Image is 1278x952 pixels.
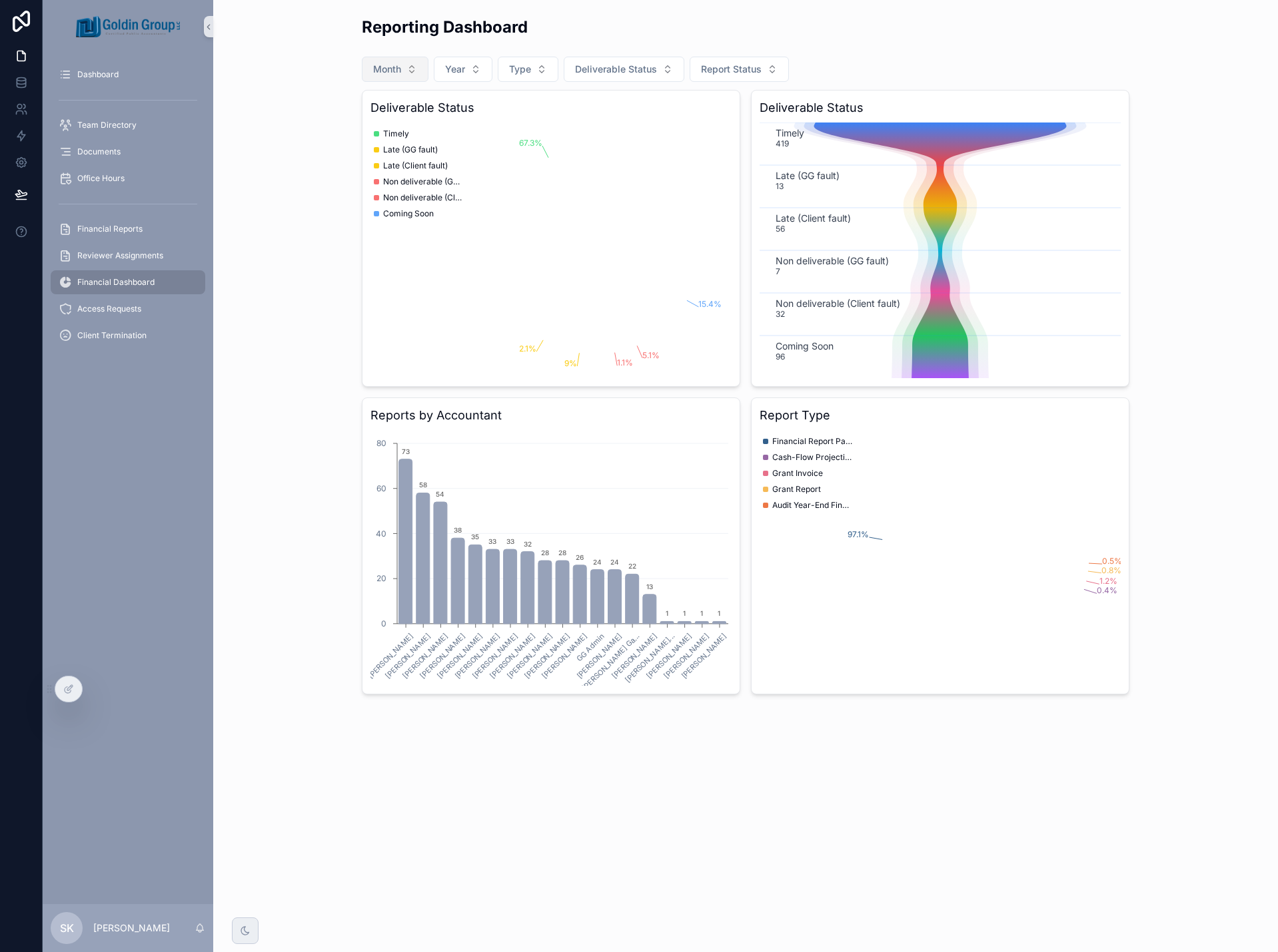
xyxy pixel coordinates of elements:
[776,138,789,148] text: 419
[77,330,147,341] span: Client Termination
[776,309,785,319] text: 32
[43,53,213,365] div: scrollable content
[370,406,732,425] h3: Reports by Accountant
[524,540,532,548] text: 32
[575,631,624,680] text: [PERSON_NAME]
[760,99,1121,117] h3: Deliverable Status
[610,558,619,566] text: 24
[362,16,528,38] h2: Reporting Dashboard
[453,631,502,680] text: [PERSON_NAME]
[470,631,520,680] text: [PERSON_NAME]
[51,270,205,294] a: Financial Dashboard
[362,57,428,82] button: Select Button
[383,208,434,219] span: Coming Soon
[574,631,606,663] text: GG Admin
[506,537,514,545] text: 33
[376,573,386,583] tspan: 20
[575,63,657,76] span: Deliverable Status
[1102,556,1122,566] tspan: 0.5%
[680,631,729,680] text: [PERSON_NAME]
[1099,576,1117,586] tspan: 1.2%
[383,176,463,187] span: Non deliverable (GG fault)
[564,358,577,368] tspan: 9%
[558,549,566,557] text: 28
[51,166,205,190] a: Office Hours
[77,224,143,234] span: Financial Reports
[776,212,851,224] text: Late (Client fault)
[776,127,804,138] text: Timely
[645,631,694,680] text: [PERSON_NAME]
[772,500,852,511] span: Audit Year-End Financials
[383,128,409,139] span: Timely
[776,352,785,361] text: 96
[498,57,558,82] button: Select Button
[1097,585,1117,595] tspan: 0.4%
[370,99,732,117] h3: Deliverable Status
[60,920,74,936] span: SK
[93,921,170,935] p: [PERSON_NAME]
[51,113,205,137] a: Team Directory
[776,298,900,309] text: Non deliverable (Client fault)
[383,144,438,155] span: Late (GG fault)
[383,631,432,680] text: [PERSON_NAME]
[683,609,686,617] text: 1
[376,438,386,448] tspan: 80
[772,436,852,447] span: Financial Report Package
[51,63,205,87] a: Dashboard
[718,609,720,617] text: 1
[690,57,789,82] button: Select Button
[646,583,653,591] text: 13
[593,558,602,566] text: 24
[434,57,492,82] button: Select Button
[370,122,732,378] div: chart
[760,430,1121,686] div: chart
[776,255,889,266] text: Non deliverable (GG fault)
[519,138,542,148] tspan: 67.3%
[77,69,119,80] span: Dashboard
[642,350,660,360] tspan: 5.1%
[522,631,572,680] text: [PERSON_NAME]
[77,304,141,314] span: Access Requests
[540,631,590,680] text: [PERSON_NAME]
[77,277,155,288] span: Financial Dashboard
[1101,565,1121,575] tspan: 0.8%
[76,16,180,37] img: App logo
[383,160,448,171] span: Late (Client fault)
[418,631,467,680] text: [PERSON_NAME]
[509,63,531,76] span: Type
[376,483,386,493] tspan: 60
[628,562,636,570] text: 22
[776,224,785,234] text: 56
[610,631,659,680] text: [PERSON_NAME]
[366,631,415,680] text: [PERSON_NAME]
[848,529,869,539] tspan: 97.1%
[662,631,712,680] text: [PERSON_NAME]
[488,537,496,545] text: 33
[701,63,762,76] span: Report Status
[617,357,633,367] tspan: 1.1%
[776,170,840,181] text: Late (GG fault)
[373,63,401,76] span: Month
[776,181,784,191] text: 13
[77,146,121,157] span: Documents
[471,533,479,541] text: 35
[541,549,549,557] text: 28
[564,57,684,82] button: Select Button
[419,481,427,489] text: 58
[400,631,450,680] text: [PERSON_NAME]
[77,250,163,261] span: Reviewer Assignments
[381,618,386,628] tspan: 0
[519,344,536,354] tspan: 2.1%
[698,299,722,309] tspan: 15.4%
[77,120,137,130] span: Team Directory
[445,63,465,76] span: Year
[776,340,834,352] text: Coming Soon
[370,430,732,686] div: chart
[700,609,703,617] text: 1
[505,631,554,680] text: [PERSON_NAME]
[77,173,125,184] span: Office Hours
[580,631,642,692] text: [PERSON_NAME] Ga...
[436,631,485,680] text: [PERSON_NAME]
[623,631,676,684] text: [PERSON_NAME]...
[666,609,668,617] text: 1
